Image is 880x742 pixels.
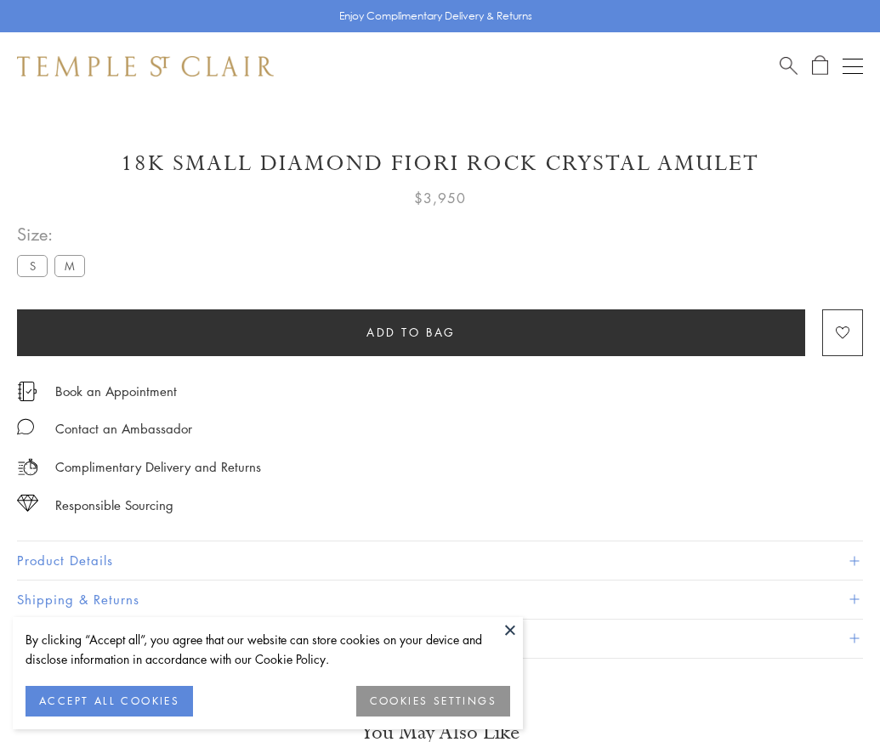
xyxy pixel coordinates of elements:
img: MessageIcon-01_2.svg [17,418,34,435]
span: Add to bag [366,323,456,342]
button: Shipping & Returns [17,581,863,619]
span: Size: [17,220,92,248]
label: S [17,255,48,276]
div: By clicking “Accept all”, you agree that our website can store cookies on your device and disclos... [26,630,510,669]
label: M [54,255,85,276]
a: Search [780,55,798,76]
h1: 18K Small Diamond Fiori Rock Crystal Amulet [17,149,863,178]
img: Temple St. Clair [17,56,274,76]
button: Product Details [17,541,863,580]
a: Book an Appointment [55,382,177,400]
img: icon_sourcing.svg [17,495,38,512]
a: Open Shopping Bag [812,55,828,76]
img: icon_delivery.svg [17,456,38,478]
span: $3,950 [414,187,466,209]
button: Open navigation [843,56,863,76]
p: Enjoy Complimentary Delivery & Returns [339,8,532,25]
div: Contact an Ambassador [55,418,192,439]
button: Add to bag [17,309,805,356]
p: Complimentary Delivery and Returns [55,456,261,478]
img: icon_appointment.svg [17,382,37,401]
button: COOKIES SETTINGS [356,686,510,717]
button: ACCEPT ALL COOKIES [26,686,193,717]
div: Responsible Sourcing [55,495,173,516]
